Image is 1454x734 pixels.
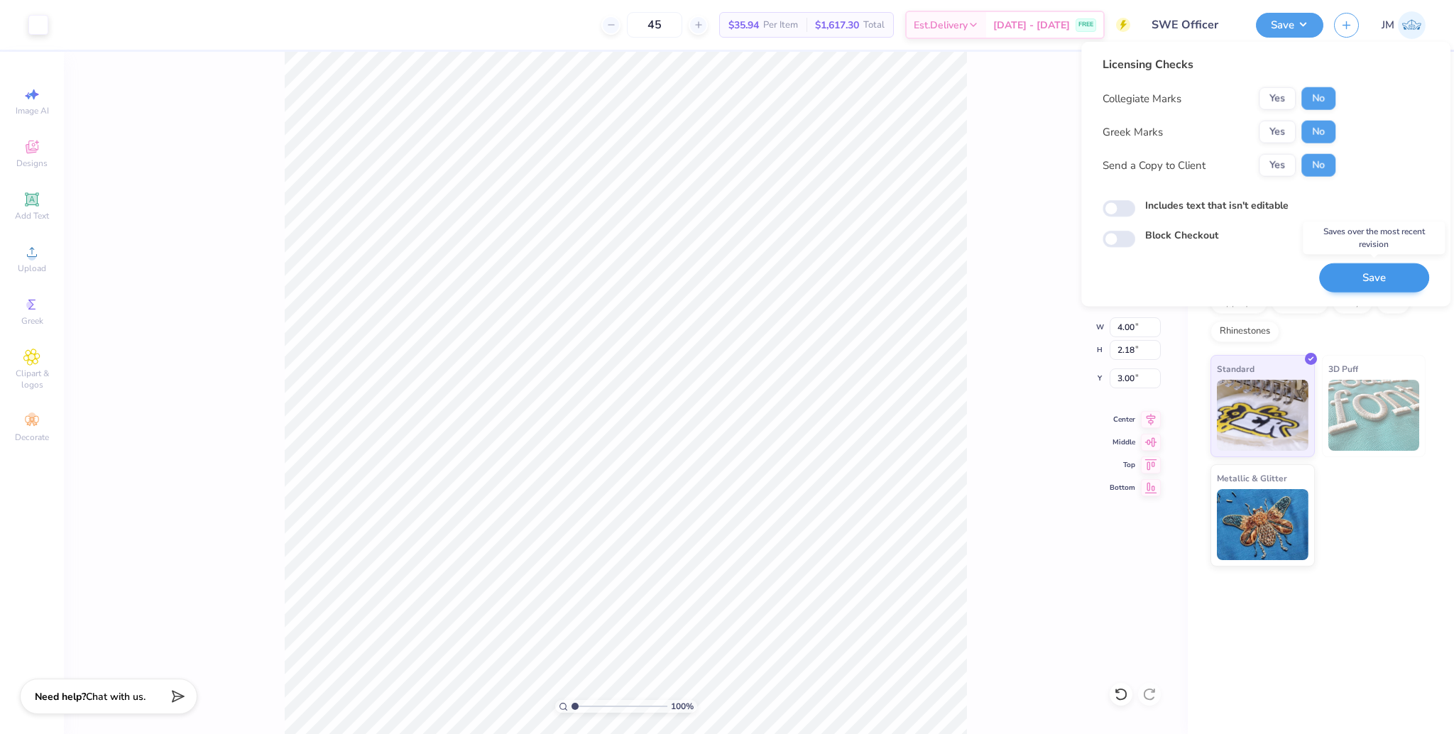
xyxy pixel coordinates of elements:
span: Metallic & Glitter [1217,471,1287,486]
span: Middle [1110,437,1135,447]
button: No [1301,121,1335,143]
button: Save [1256,13,1323,38]
div: Rhinestones [1210,321,1279,342]
img: Metallic & Glitter [1217,489,1308,560]
span: FREE [1078,20,1093,30]
button: Yes [1259,154,1296,177]
span: Chat with us. [86,690,146,703]
div: Greek Marks [1103,124,1163,140]
span: Image AI [16,105,49,116]
span: Top [1110,460,1135,470]
img: Standard [1217,380,1308,451]
img: 3D Puff [1328,380,1420,451]
span: $35.94 [728,18,759,33]
span: Standard [1217,361,1255,376]
span: Greek [21,315,43,327]
label: Block Checkout [1145,228,1218,243]
span: Bottom [1110,483,1135,493]
span: Add Text [15,210,49,221]
span: [DATE] - [DATE] [993,18,1070,33]
div: Collegiate Marks [1103,90,1181,106]
strong: Need help? [35,690,86,703]
div: Send a Copy to Client [1103,157,1206,173]
a: JM [1382,11,1426,39]
button: Save [1319,263,1429,292]
span: Center [1110,415,1135,424]
span: Decorate [15,432,49,443]
span: Upload [18,263,46,274]
button: No [1301,87,1335,110]
button: Yes [1259,121,1296,143]
span: 100 % [671,700,694,713]
span: JM [1382,17,1394,33]
button: No [1301,154,1335,177]
span: 3D Puff [1328,361,1358,376]
span: Per Item [763,18,798,33]
span: Total [863,18,885,33]
div: Licensing Checks [1103,56,1335,73]
img: John Michael Binayas [1398,11,1426,39]
input: Untitled Design [1141,11,1245,39]
button: Yes [1259,87,1296,110]
label: Includes text that isn't editable [1145,198,1289,213]
span: Designs [16,158,48,169]
span: Est. Delivery [914,18,968,33]
input: – – [627,12,682,38]
span: $1,617.30 [815,18,859,33]
span: Clipart & logos [7,368,57,390]
div: Saves over the most recent revision [1303,221,1445,254]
